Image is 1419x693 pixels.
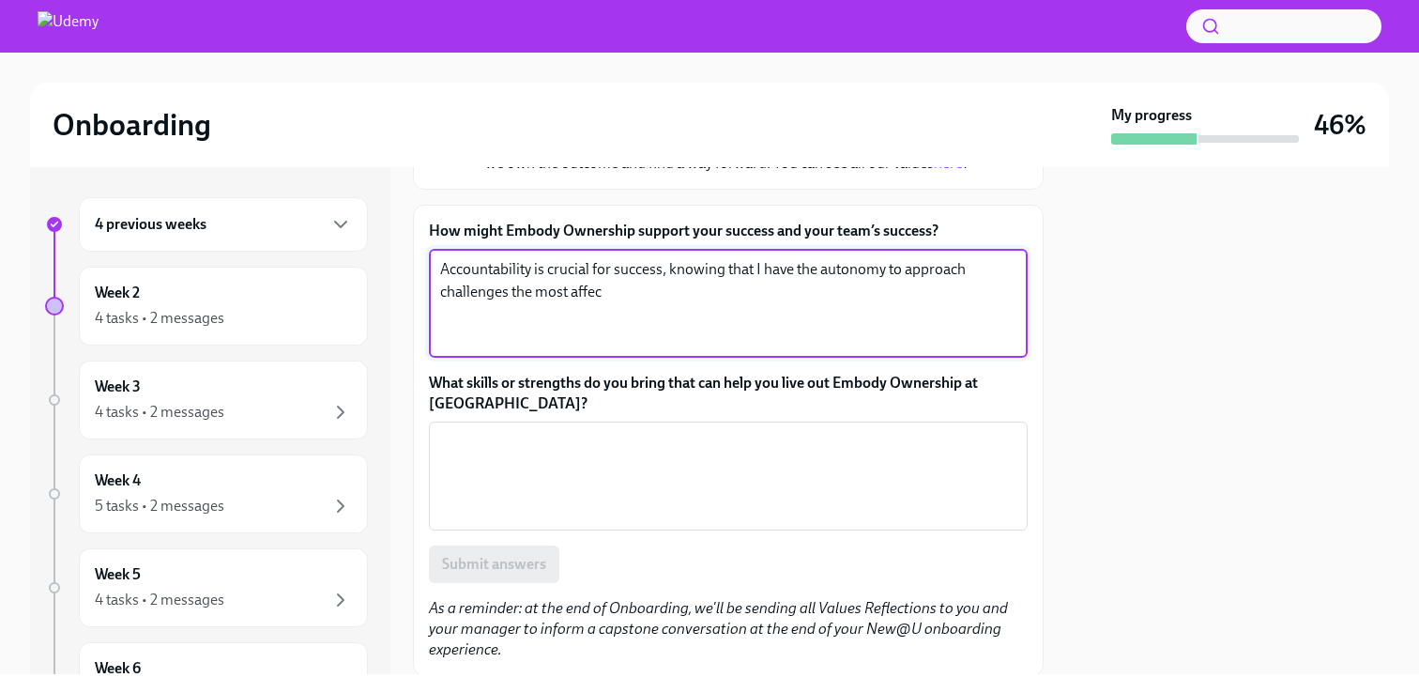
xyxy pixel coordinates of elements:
[45,548,368,627] a: Week 54 tasks • 2 messages
[95,590,224,610] div: 4 tasks • 2 messages
[38,11,99,41] img: Udemy
[95,402,224,423] div: 4 tasks • 2 messages
[95,308,224,329] div: 4 tasks • 2 messages
[95,564,141,585] h6: Week 5
[79,197,368,252] div: 4 previous weeks
[1111,105,1192,126] strong: My progress
[429,599,1008,658] em: As a reminder: at the end of Onboarding, we'll be sending all Values Reflections to you and your ...
[95,377,141,397] h6: Week 3
[95,496,224,516] div: 5 tasks • 2 messages
[53,106,211,144] h2: Onboarding
[429,373,1028,414] label: What skills or strengths do you bring that can help you live out Embody Ownership at [GEOGRAPHIC_...
[95,470,141,491] h6: Week 4
[95,283,140,303] h6: Week 2
[45,267,368,346] a: Week 24 tasks • 2 messages
[440,258,1016,348] textarea: Accountability is crucial for success, knowing that I have the autonomy to approach challenges th...
[45,454,368,533] a: Week 45 tasks • 2 messages
[1314,108,1366,142] h3: 46%
[95,658,141,679] h6: Week 6
[429,221,1028,241] label: How might Embody Ownership support your success and your team’s success?
[95,214,206,235] h6: 4 previous weeks
[45,361,368,439] a: Week 34 tasks • 2 messages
